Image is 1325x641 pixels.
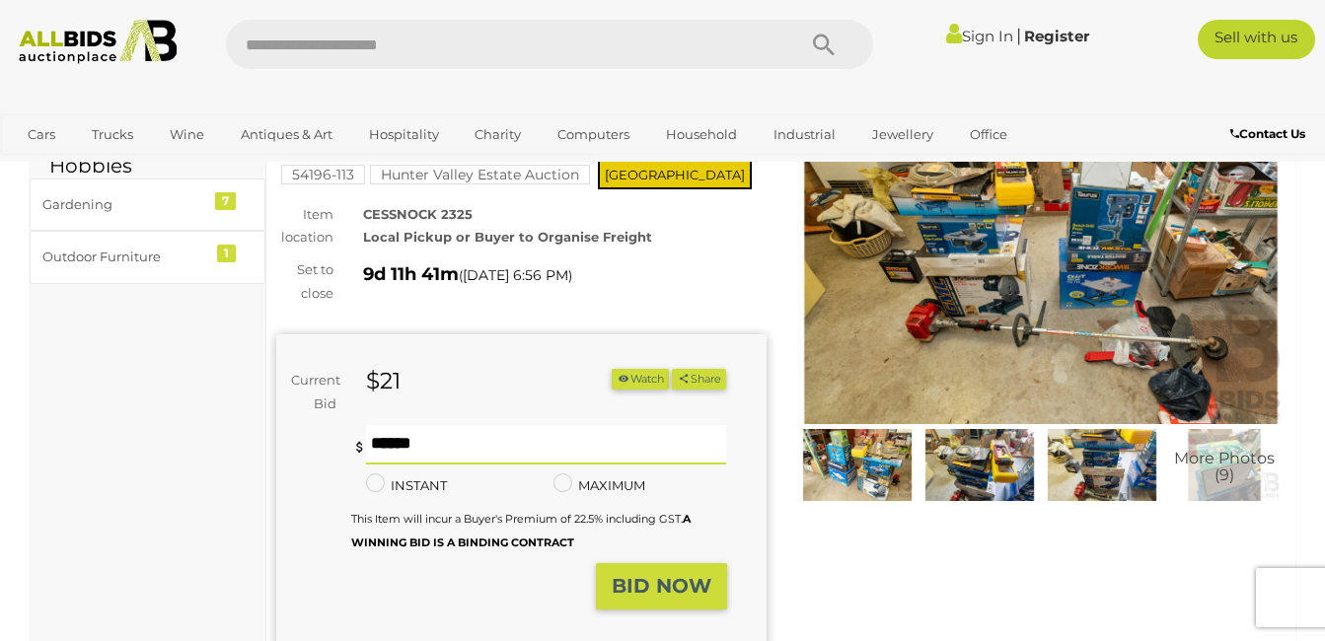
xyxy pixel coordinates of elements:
a: Sports [15,151,81,183]
img: Allbids.com.au [10,20,186,64]
a: Outdoor Furniture 1 [30,231,265,283]
a: Contact Us [1230,123,1310,145]
strong: BID NOW [612,574,711,598]
a: Computers [545,118,642,151]
div: Current Bid [276,369,351,415]
img: Assorted Job Lot - Power Tools & Gardening Equipment ETC [1168,429,1281,502]
b: A WINNING BID IS A BINDING CONTRACT [351,512,691,548]
a: Industrial [761,118,848,151]
span: More Photos (9) [1174,450,1275,484]
span: ( ) [459,267,572,283]
a: Gardening 7 [30,178,265,231]
a: Trucks [79,118,146,151]
b: Contact Us [1230,126,1305,141]
a: Hunter Valley Estate Auction [370,167,590,182]
a: Office [957,118,1020,151]
a: 54196-113 [281,167,365,182]
img: Assorted Job Lot - Power Tools & Gardening Equipment ETC [801,429,914,502]
a: Household [653,118,750,151]
button: Search [774,20,873,69]
span: [GEOGRAPHIC_DATA] [598,160,752,189]
img: Assorted Job Lot - Power Tools & Gardening Equipment ETC [923,429,1036,502]
strong: $21 [366,367,401,394]
img: Assorted Job Lot - Power Tools & Gardening Equipment ETC [1046,429,1158,502]
a: Sign In [946,27,1013,45]
div: Outdoor Furniture [42,246,205,268]
strong: CESSNOCK 2325 [363,206,473,222]
label: MAXIMUM [553,474,645,497]
a: Jewellery [859,118,946,151]
mark: Hunter Valley Estate Auction [370,165,590,184]
button: Watch [612,369,669,390]
button: BID NOW [596,563,727,609]
label: INSTANT [366,474,447,497]
a: More Photos(9) [1168,429,1281,502]
mark: 54196-113 [281,165,365,184]
div: Set to close [261,258,348,305]
h2: Household Goods, Electricals & Hobbies [49,111,246,177]
a: Charity [462,118,534,151]
span: [DATE] 6:56 PM [463,266,568,284]
div: 7 [215,192,236,210]
div: Item location [261,203,348,249]
a: Antiques & Art [228,118,345,151]
a: Sell with us [1198,20,1315,59]
img: Assorted Job Lot - Power Tools & Gardening Equipment ETC [796,108,1287,424]
a: Hospitality [356,118,452,151]
button: Share [672,369,726,390]
a: [GEOGRAPHIC_DATA] [92,151,258,183]
li: Watch this item [612,369,669,390]
span: | [1016,25,1021,46]
a: Wine [157,118,217,151]
a: Register [1024,27,1089,45]
a: Cars [15,118,68,151]
div: Gardening [42,193,205,216]
strong: Local Pickup or Buyer to Organise Freight [363,229,652,245]
small: This Item will incur a Buyer's Premium of 22.5% including GST. [351,512,691,548]
strong: 9d 11h 41m [363,263,459,285]
div: 1 [217,245,236,262]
